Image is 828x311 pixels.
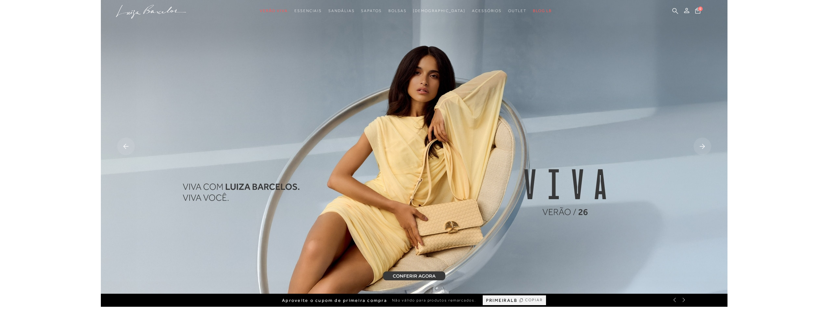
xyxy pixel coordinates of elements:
span: Essenciais [294,8,322,13]
a: noSubCategoriesText [472,5,502,17]
a: noSubCategoriesText [294,5,322,17]
a: noSubCategoriesText [508,5,526,17]
span: 0 [698,7,703,11]
span: Acessórios [472,8,502,13]
button: 0 [693,7,702,16]
a: noSubCategoriesText [328,5,354,17]
span: Bolsas [388,8,407,13]
span: Sandálias [328,8,354,13]
span: Aproveite o cupom de primeira compra [282,298,387,303]
span: BLOG LB [533,8,552,13]
span: Verão Viva [260,8,288,13]
span: Outlet [508,8,526,13]
a: noSubCategoriesText [260,5,288,17]
span: Não válido para produtos remarcados. [392,298,476,303]
a: noSubCategoriesText [361,5,382,17]
span: Sapatos [361,8,382,13]
a: noSubCategoriesText [388,5,407,17]
a: BLOG LB [533,5,552,17]
span: COPIAR [525,297,543,303]
span: PRIMEIRALB [486,298,517,303]
a: noSubCategoriesText [413,5,465,17]
span: [DEMOGRAPHIC_DATA] [413,8,465,13]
